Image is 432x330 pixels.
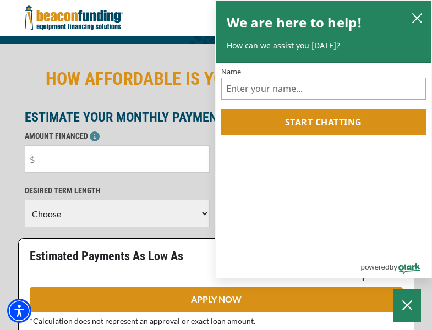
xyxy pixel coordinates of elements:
input: Name [221,78,426,100]
p: Estimated Payments As Low As [30,250,210,263]
label: Name [221,68,426,75]
button: close chatbox [408,10,426,25]
p: How can we assist you [DATE]? [227,40,421,51]
input: $ [25,145,210,173]
span: powered [360,260,389,274]
span: *Calculation does not represent an approval or exact loan amount. [30,316,255,326]
div: Accessibility Menu [7,299,31,323]
h2: HOW AFFORDABLE IS YOUR NEXT TOW TRUCK? [25,66,408,91]
p: ESTIMATE YOUR MONTHLY PAYMENT [25,111,408,124]
a: APPLY NOW [30,287,403,312]
button: Close Chatbox [393,289,421,322]
p: DESIRED TERM LENGTH [25,184,210,197]
p: AMOUNT FINANCED [25,129,210,142]
a: Powered by Olark [360,259,431,278]
span: by [390,260,397,274]
h2: We are here to help! [227,12,363,34]
button: Start chatting [221,109,426,135]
